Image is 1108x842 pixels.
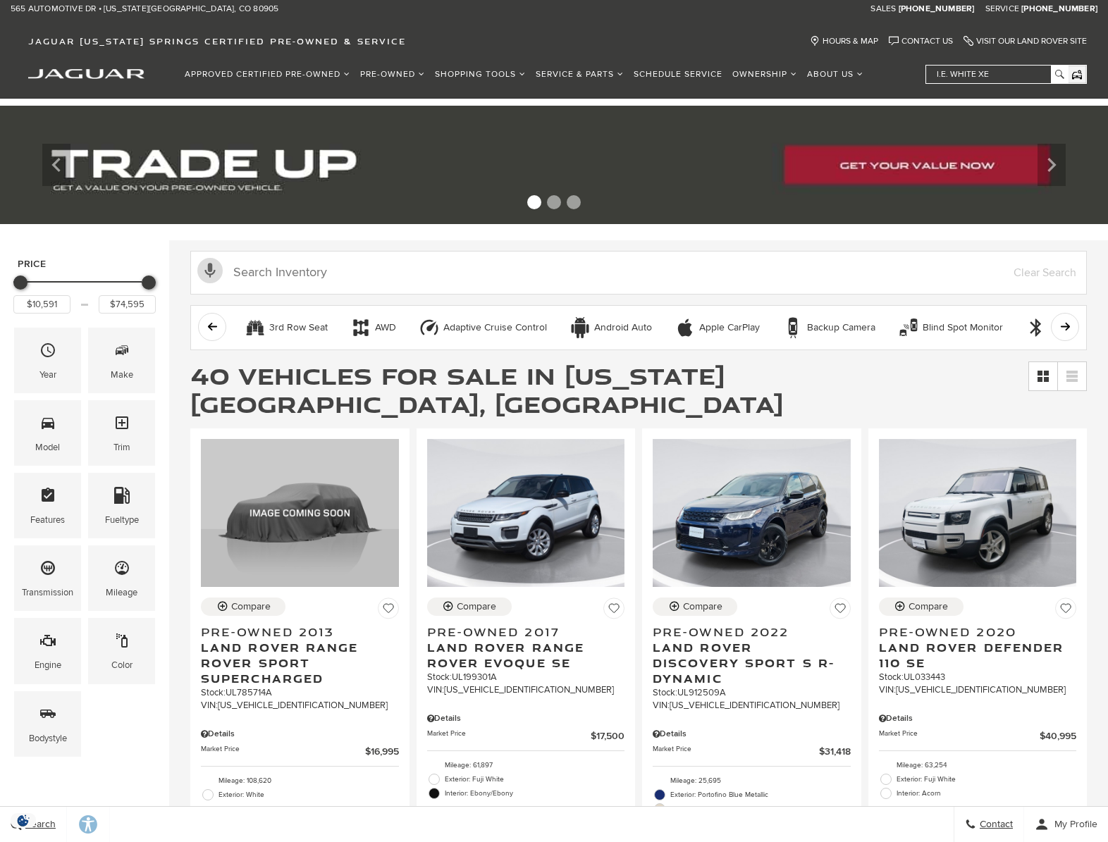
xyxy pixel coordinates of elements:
[879,671,1077,683] div: Stock : UL033443
[13,275,27,290] div: Minimum Price
[427,671,625,683] div: Stock : UL199301A
[427,729,625,743] a: Market Price $17,500
[879,758,1077,772] li: Mileage: 63,254
[562,313,660,342] button: Android AutoAndroid Auto
[201,624,388,640] span: Pre-Owned 2013
[653,624,851,686] a: Pre-Owned 2022Land Rover Discovery Sport S R-Dynamic
[88,400,155,466] div: TrimTrim
[28,67,144,79] a: jaguar
[39,629,56,657] span: Engine
[39,338,56,367] span: Year
[1049,819,1097,831] span: My Profile
[985,4,1019,14] span: Service
[201,744,399,759] a: Market Price $16,995
[39,702,56,731] span: Bodystyle
[30,512,65,528] div: Features
[201,598,285,616] button: Compare Vehicle
[201,624,399,686] a: Pre-Owned 2013Land Rover Range Rover Sport Supercharged
[375,321,396,334] div: AWD
[667,313,768,342] button: Apple CarPlayApple CarPlay
[890,313,1011,342] button: Blind Spot MonitorBlind Spot Monitor
[350,317,371,338] div: AWD
[13,271,156,314] div: Price
[570,317,591,338] div: Android Auto
[427,712,625,725] div: Pricing Details - Pre-Owned 2017 Land Rover Range Rover Evoque SE
[113,483,130,512] span: Fueltype
[603,598,624,624] button: Save Vehicle
[231,600,271,613] div: Compare
[1024,807,1108,842] button: Open user profile menu
[879,598,964,616] button: Compare Vehicle
[113,411,130,440] span: Trim
[879,624,1077,671] a: Pre-Owned 2020Land Rover Defender 110 SE
[427,683,625,696] div: VIN: [US_VEHICLE_IDENTIFICATION_NUMBER]
[547,195,561,209] span: Go to slide 2
[419,317,440,338] div: Adaptive Cruise Control
[802,62,868,87] a: About Us
[976,819,1013,831] span: Contact
[897,786,1077,800] span: Interior: Acorn
[111,657,133,673] div: Color
[245,317,266,338] div: 3rd Row Seat
[879,439,1077,587] img: 2020 Land Rover Defender 110 SE
[28,36,406,47] span: Jaguar [US_STATE] Springs Certified Pre-Owned & Service
[39,367,56,383] div: Year
[14,618,81,683] div: EngineEngine
[629,62,727,87] a: Schedule Service
[88,618,155,683] div: ColorColor
[269,321,328,334] div: 3rd Row Seat
[1038,144,1066,186] div: Next
[343,313,404,342] button: AWDAWD
[105,512,139,528] div: Fueltype
[180,62,868,87] nav: Main Navigation
[113,556,130,585] span: Mileage
[683,600,722,613] div: Compare
[675,317,696,338] div: Apple CarPlay
[427,729,591,743] span: Market Price
[870,4,896,14] span: Sales
[201,439,399,587] img: 2013 Land Rover Range Rover Sport Supercharged
[653,774,851,788] li: Mileage: 25,695
[591,729,624,743] span: $17,500
[1051,313,1079,341] button: scroll right
[99,295,156,314] input: Maximum
[198,313,226,341] button: scroll left
[39,411,56,440] span: Model
[879,640,1066,671] span: Land Rover Defender 110 SE
[819,744,851,759] span: $31,418
[201,774,399,788] li: Mileage: 108,620
[113,629,130,657] span: Color
[653,699,851,712] div: VIN: [US_VEHICLE_IDENTIFICATION_NUMBER]
[365,744,399,759] span: $16,995
[1026,317,1047,338] div: Bluetooth
[1040,729,1076,743] span: $40,995
[411,313,555,342] button: Adaptive Cruise ControlAdaptive Cruise Control
[909,600,948,613] div: Compare
[527,195,541,209] span: Go to slide 1
[88,328,155,393] div: MakeMake
[807,321,875,334] div: Backup Camera
[427,598,512,616] button: Compare Vehicle
[22,585,73,600] div: Transmission
[653,744,851,759] a: Market Price $31,418
[653,686,851,699] div: Stock : UL912509A
[445,772,625,786] span: Exterior: Fuji White
[14,473,81,538] div: FeaturesFeatures
[443,321,547,334] div: Adaptive Cruise Control
[21,36,413,47] a: Jaguar [US_STATE] Springs Certified Pre-Owned & Service
[879,712,1077,725] div: Pricing Details - Pre-Owned 2020 Land Rover Defender 110 SE
[531,62,629,87] a: Service & Parts
[594,321,652,334] div: Android Auto
[88,545,155,611] div: MileageMileage
[7,813,39,828] img: Opt-Out Icon
[88,473,155,538] div: FueltypeFueltype
[190,251,1087,295] input: Search Inventory
[427,624,625,671] a: Pre-Owned 2017Land Rover Range Rover Evoque SE
[13,295,70,314] input: Minimum
[898,317,919,338] div: Blind Spot Monitor
[7,813,39,828] section: Click to Open Cookie Consent Modal
[445,786,625,800] span: Interior: Ebony/Ebony
[889,36,953,47] a: Contact Us
[430,62,531,87] a: Shopping Tools
[653,640,840,686] span: Land Rover Discovery Sport S R-Dynamic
